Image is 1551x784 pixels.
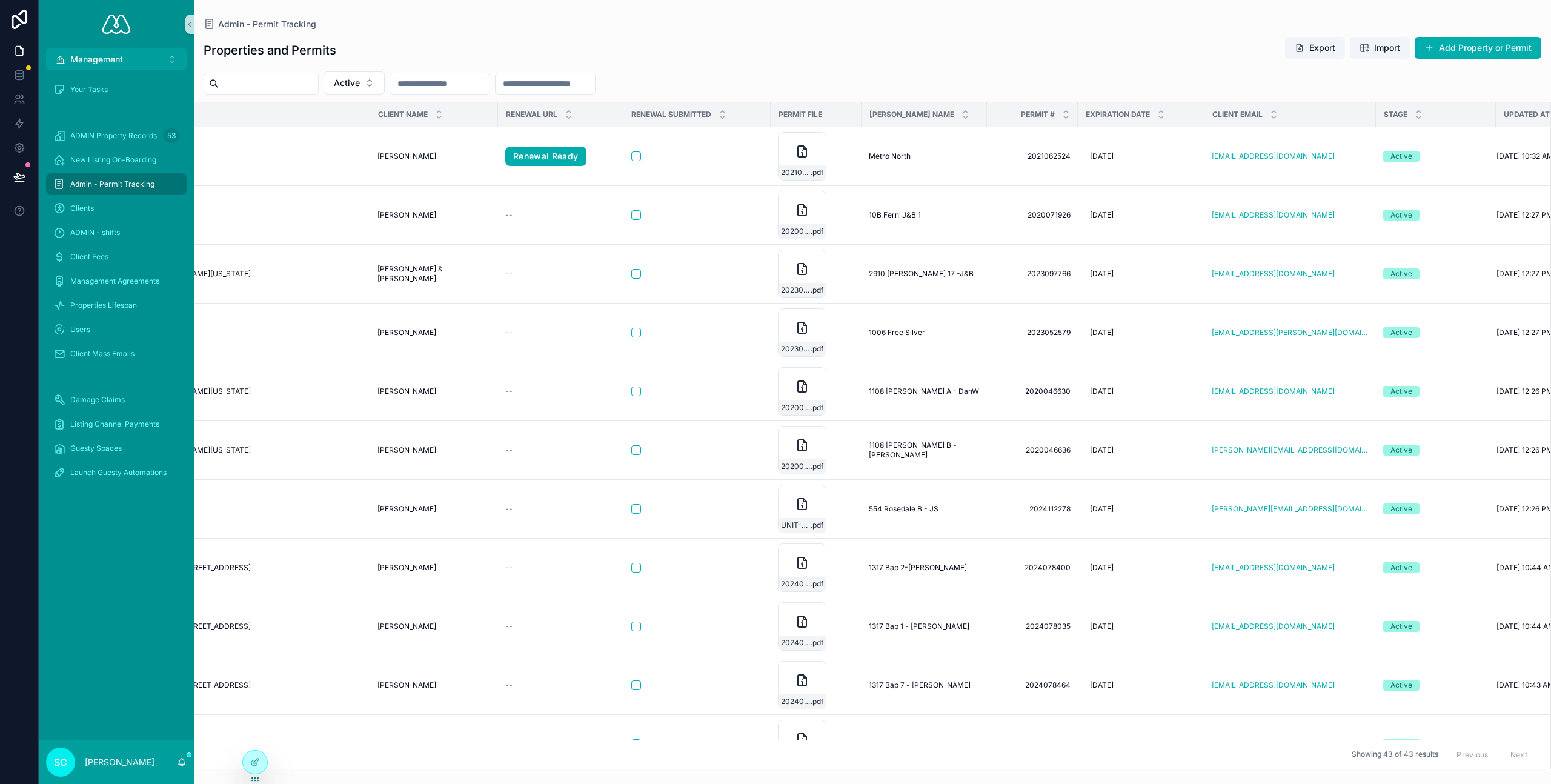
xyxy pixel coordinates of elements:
[1285,37,1345,59] button: Export
[46,79,187,101] a: Your Tasks
[1212,563,1369,573] a: [EMAIL_ADDRESS][DOMAIN_NAME]
[994,151,1071,161] a: 2021062524
[1090,210,1114,220] span: [DATE]
[1212,445,1369,455] a: [PERSON_NAME][EMAIL_ADDRESS][DOMAIN_NAME]
[778,720,854,768] a: 2021004965_CA_SHORT_TERM_RENTAL_PERMIT.pdf-(2).pdf
[505,680,616,690] a: --
[377,264,491,284] span: [PERSON_NAME] & [PERSON_NAME]
[218,18,316,30] span: Admin - Permit Tracking
[869,110,954,119] span: [PERSON_NAME] Name
[1085,734,1197,754] a: [DATE]
[811,638,823,648] span: .pdf
[46,389,187,411] a: Damage Claims
[204,18,316,30] a: Admin - Permit Tracking
[994,445,1071,455] span: 2020046636
[778,367,854,416] a: 2020046630_CA_SHORT_TERM_RENTAL_PERMIT.pdf-(2).pdf
[811,403,823,413] span: .pdf
[1090,622,1114,631] span: [DATE]
[506,110,557,119] span: Renewal URL
[811,285,823,295] span: .pdf
[1085,205,1197,225] a: [DATE]
[1086,110,1150,119] span: Expiration Date
[1383,680,1489,691] a: Active
[377,563,436,573] span: [PERSON_NAME]
[70,349,135,359] span: Client Mass Emails
[46,437,187,459] a: Guesty Spaces
[869,440,980,460] span: 1108 [PERSON_NAME] B - [PERSON_NAME]
[377,445,436,455] span: [PERSON_NAME]
[1383,621,1489,632] a: Active
[778,485,854,533] a: UNIT-B-PERMIT-2024112278_CA_SHORT_TERM_RENTAL_PERMIT.pdf.pdf-(1).pdf
[811,227,823,236] span: .pdf
[1085,323,1197,342] a: [DATE]
[70,179,154,189] span: Admin - Permit Tracking
[1212,328,1369,337] a: [EMAIL_ADDRESS][PERSON_NAME][DOMAIN_NAME]
[1090,563,1114,573] span: [DATE]
[994,739,1071,749] span: 2021004965
[70,443,122,453] span: Guesty Spaces
[505,269,616,279] a: --
[77,264,363,284] a: [STREET_ADDRESS][PERSON_NAME][US_STATE]
[377,504,491,514] a: [PERSON_NAME]
[505,445,513,455] span: --
[46,462,187,483] a: Launch Guesty Automations
[1390,445,1412,456] div: Active
[70,53,123,65] span: Management
[1496,739,1550,749] span: [DATE] 6:35 PM
[781,168,811,178] span: 2021062524_CA_SHORT_TERM_RENTAL_PERMIT_pdf
[505,622,616,631] a: --
[46,413,187,435] a: Listing Channel Payments
[1090,680,1114,690] span: [DATE]
[377,739,436,749] span: [PERSON_NAME]
[70,276,159,286] span: Management Agreements
[505,563,513,573] span: --
[994,328,1071,337] a: 2023052579
[1383,739,1489,749] a: Active
[70,325,90,334] span: Users
[1212,151,1369,161] a: [EMAIL_ADDRESS][DOMAIN_NAME]
[46,343,187,365] a: Client Mass Emails
[1390,562,1412,573] div: Active
[377,328,436,337] span: [PERSON_NAME]
[505,445,616,455] a: --
[505,622,513,631] span: --
[778,602,826,651] a: 2024078035_CA_SHORT_TERM_RENTAL_PERMIT.pdf-(3).pdf
[46,149,187,171] a: New Listing On-Boarding
[778,308,826,357] a: 2023052579_CA_SHORT_TERM_RENTAL_PERMIT.pdf-(2).pdf
[994,210,1071,220] span: 2020071926
[1390,268,1412,279] div: Active
[85,756,154,768] p: [PERSON_NAME]
[46,294,187,316] a: Properties Lifespan
[778,426,854,474] a: 2020046636_CA_SHORT_TERM_RENTAL_PERMIT.pdf-(2).pdf
[70,395,125,405] span: Damage Claims
[505,210,513,220] span: --
[102,15,130,34] img: App logo
[778,661,854,709] a: 2024078464_CA_SHORT_TERM_RENTAL_PERMIT.pdf-(3).pdf
[1090,445,1114,455] span: [DATE]
[1390,210,1412,221] div: Active
[377,151,491,161] a: [PERSON_NAME]
[377,622,491,631] a: [PERSON_NAME]
[77,440,363,460] a: [STREET_ADDRESS][PERSON_NAME][US_STATE]
[778,426,826,474] a: 2020046636_CA_SHORT_TERM_RENTAL_PERMIT.pdf-(2).pdf
[1212,210,1335,220] a: [EMAIL_ADDRESS][DOMAIN_NAME]
[869,563,980,573] a: 1317 Bap 2-[PERSON_NAME]
[505,147,616,166] a: Renewal Ready
[869,739,980,749] a: --
[994,387,1071,396] a: 2020046630
[869,680,971,690] span: 1317 Bap 7 - [PERSON_NAME]
[1390,680,1412,691] div: Active
[1383,386,1489,397] a: Active
[70,204,94,213] span: Clients
[46,222,187,244] a: ADMIN - shifts
[1212,387,1369,396] a: [EMAIL_ADDRESS][DOMAIN_NAME]
[781,285,811,295] span: 2023097766_CA_SHORT_TERM_RENTAL_PERMIT.pdf-(5)
[778,308,854,357] a: 2023052579_CA_SHORT_TERM_RENTAL_PERMIT.pdf-(2).pdf
[779,110,822,119] span: Permit File
[377,387,436,396] span: [PERSON_NAME]
[505,328,513,337] span: --
[377,680,436,690] span: [PERSON_NAME]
